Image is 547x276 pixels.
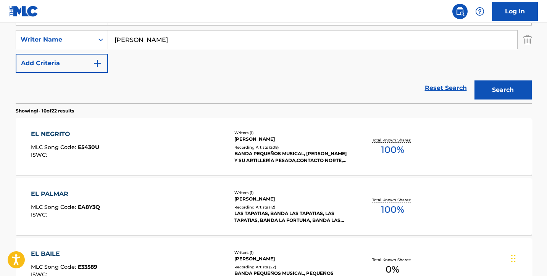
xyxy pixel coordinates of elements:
[78,204,100,210] span: EA8Y3Q
[452,4,468,19] a: Public Search
[372,257,413,263] p: Total Known Shares:
[234,130,350,136] div: Writers ( 1 )
[31,249,97,258] div: EL BAILE
[78,144,99,151] span: E5430U
[16,6,532,103] form: Search Form
[31,263,78,270] span: MLC Song Code :
[234,255,350,262] div: [PERSON_NAME]
[372,197,413,203] p: Total Known Shares:
[78,263,97,270] span: E33589
[31,204,78,210] span: MLC Song Code :
[455,7,465,16] img: search
[472,4,487,19] div: Help
[234,196,350,202] div: [PERSON_NAME]
[234,150,350,164] div: BANDA PEQUEÑOS MUSICAL, [PERSON_NAME] Y SU ARTILLERÍA PESADA,CONTACTO NORTE, BANDA PEQUEÑOS MUSIC...
[509,239,547,276] iframe: Chat Widget
[372,137,413,143] p: Total Known Shares:
[31,211,49,218] span: ISWC :
[31,130,99,139] div: EL NEGRITO
[16,178,532,235] a: EL PALMARMLC Song Code:EA8Y3QISWC:Writers (1)[PERSON_NAME]Recording Artists (12)LAS TAPATIAS, BAN...
[234,250,350,255] div: Writers ( 1 )
[234,264,350,270] div: Recording Artists ( 22 )
[31,189,100,199] div: EL PALMAR
[234,210,350,224] div: LAS TAPATIAS, BANDA LAS TAPATIAS, LAS TAPATIAS, BANDA LA FORTUNA, BANDA LAS TAPATIAS
[9,6,39,17] img: MLC Logo
[511,247,516,270] div: Drag
[16,54,108,73] button: Add Criteria
[475,7,484,16] img: help
[16,118,532,175] a: EL NEGRITOMLC Song Code:E5430UISWC:Writers (1)[PERSON_NAME]Recording Artists (208)BANDA PEQUEÑOS ...
[31,144,78,151] span: MLC Song Code :
[523,30,532,49] img: Delete Criterion
[21,35,89,44] div: Writer Name
[474,80,532,99] button: Search
[31,151,49,158] span: ISWC :
[234,144,350,150] div: Recording Artists ( 208 )
[492,2,538,21] a: Log In
[93,59,102,68] img: 9d2ae6d4665cec9f34b9.svg
[16,108,74,114] p: Showing 1 - 10 of 22 results
[234,204,350,210] div: Recording Artists ( 12 )
[381,143,404,157] span: 100 %
[234,190,350,196] div: Writers ( 1 )
[381,203,404,217] span: 100 %
[234,136,350,143] div: [PERSON_NAME]
[421,80,471,96] a: Reset Search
